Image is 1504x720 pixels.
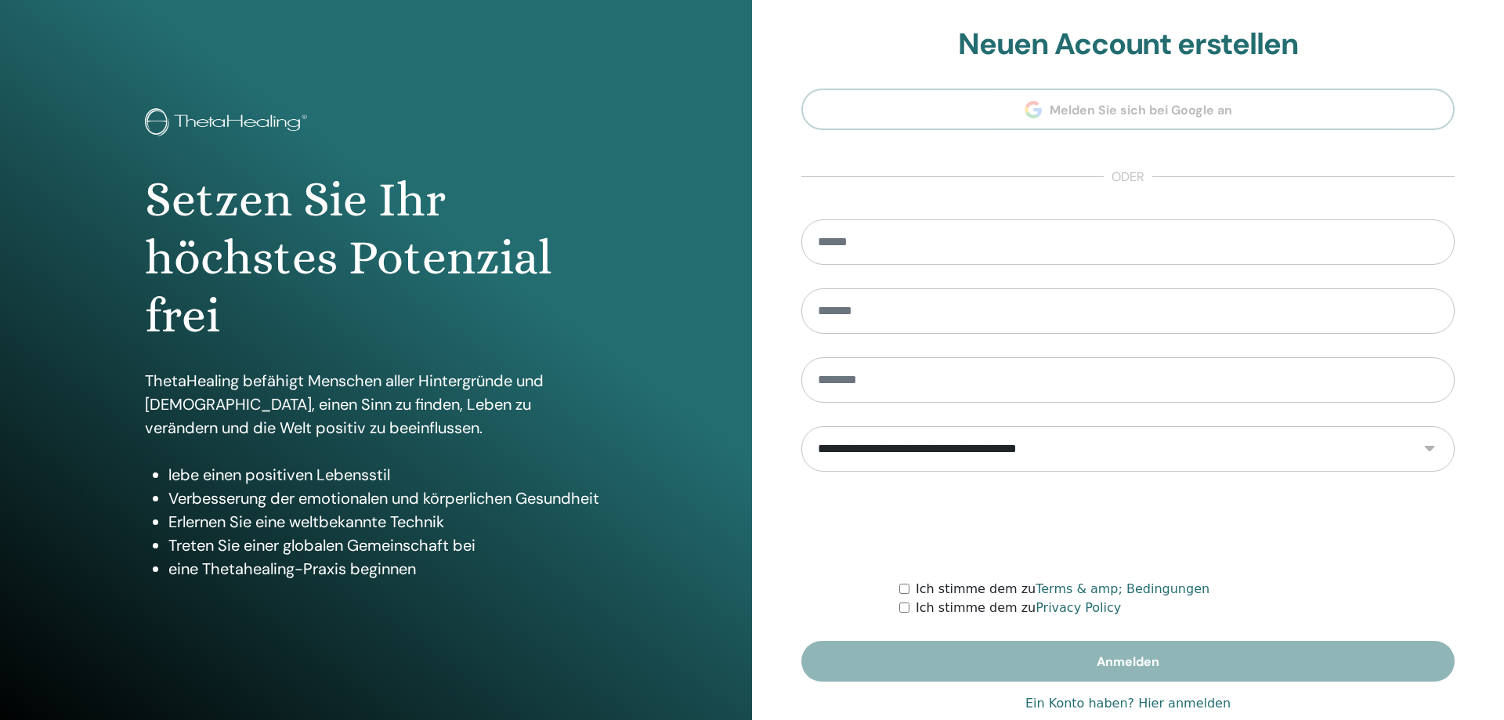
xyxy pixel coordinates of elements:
[1104,168,1152,186] span: oder
[168,487,607,510] li: Verbesserung der emotionalen und körperlichen Gesundheit
[1009,495,1247,556] iframe: reCAPTCHA
[1036,581,1209,596] a: Terms & amp; Bedingungen
[168,510,607,534] li: Erlernen Sie eine weltbekannte Technik
[916,599,1121,617] label: Ich stimme dem zu
[168,463,607,487] li: lebe einen positiven Lebensstil
[168,534,607,557] li: Treten Sie einer globalen Gemeinschaft bei
[1036,600,1121,615] a: Privacy Policy
[1025,694,1231,713] a: Ein Konto haben? Hier anmelden
[801,27,1455,63] h2: Neuen Account erstellen
[916,580,1209,599] label: Ich stimme dem zu
[145,171,607,346] h1: Setzen Sie Ihr höchstes Potenzial frei
[168,557,607,581] li: eine Thetahealing-Praxis beginnen
[145,369,607,440] p: ThetaHealing befähigt Menschen aller Hintergründe und [DEMOGRAPHIC_DATA], einen Sinn zu finden, L...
